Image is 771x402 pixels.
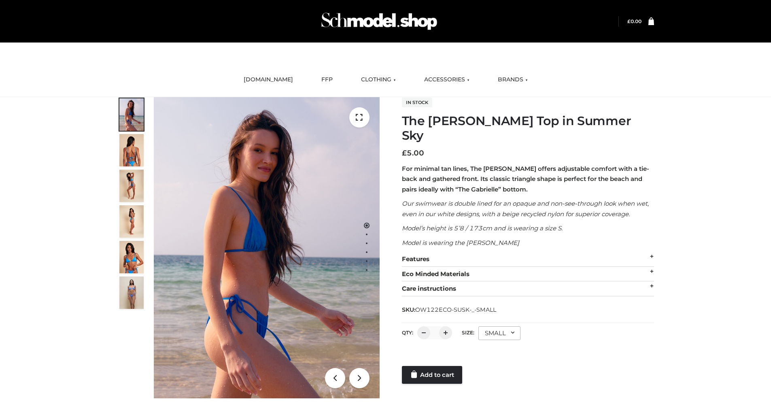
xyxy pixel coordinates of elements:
[119,98,144,131] img: 1.Alex-top_SS-1_4464b1e7-c2c9-4e4b-a62c-58381cd673c0-1.jpg
[238,71,299,89] a: [DOMAIN_NAME]
[402,224,563,232] em: Model’s height is 5’8 / 173cm and is wearing a size S.
[402,267,654,282] div: Eco Minded Materials
[154,97,380,398] img: 1.Alex-top_SS-1_4464b1e7-c2c9-4e4b-a62c-58381cd673c0 (1)
[418,71,476,89] a: ACCESSORIES
[402,98,432,107] span: In stock
[627,18,641,24] a: £0.00
[119,277,144,309] img: SSVC.jpg
[402,114,654,143] h1: The [PERSON_NAME] Top in Summer Sky
[119,205,144,238] img: 3.Alex-top_CN-1-1-2.jpg
[462,330,474,336] label: Size:
[415,306,496,313] span: OW122ECO-SUSK-_-SMALL
[402,305,497,315] span: SKU:
[492,71,534,89] a: BRANDS
[402,252,654,267] div: Features
[402,330,413,336] label: QTY:
[319,5,440,37] img: Schmodel Admin 964
[627,18,631,24] span: £
[478,326,520,340] div: SMALL
[402,281,654,296] div: Care instructions
[119,134,144,166] img: 5.Alex-top_CN-1-1_1-1.jpg
[627,18,641,24] bdi: 0.00
[119,241,144,273] img: 2.Alex-top_CN-1-1-2.jpg
[402,149,424,157] bdi: 5.00
[402,165,649,193] strong: For minimal tan lines, The [PERSON_NAME] offers adjustable comfort with a tie-back and gathered f...
[402,200,649,218] em: Our swimwear is double lined for an opaque and non-see-through look when wet, even in our white d...
[355,71,402,89] a: CLOTHING
[402,239,519,247] em: Model is wearing the [PERSON_NAME]
[119,170,144,202] img: 4.Alex-top_CN-1-1-2.jpg
[402,149,407,157] span: £
[315,71,339,89] a: FFP
[402,366,462,384] a: Add to cart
